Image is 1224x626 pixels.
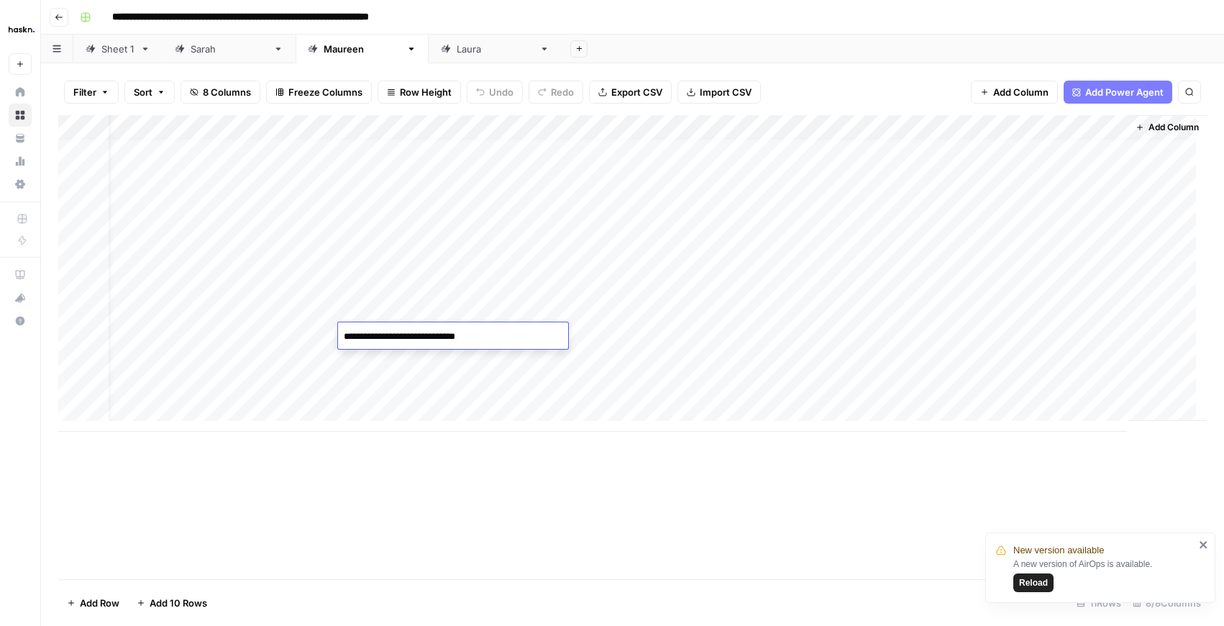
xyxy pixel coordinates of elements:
[993,85,1049,99] span: Add Column
[163,35,296,63] a: [PERSON_NAME]
[1085,85,1164,99] span: Add Power Agent
[1071,591,1127,614] div: 11 Rows
[1130,118,1205,137] button: Add Column
[80,596,119,610] span: Add Row
[9,104,32,127] a: Browse
[9,173,32,196] a: Settings
[128,591,216,614] button: Add 10 Rows
[700,85,752,99] span: Import CSV
[529,81,583,104] button: Redo
[101,42,134,56] div: Sheet 1
[1013,543,1104,558] span: New version available
[1199,539,1209,550] button: close
[288,85,362,99] span: Freeze Columns
[489,85,513,99] span: Undo
[1127,591,1207,614] div: 8/8 Columns
[73,85,96,99] span: Filter
[9,287,31,309] div: What's new?
[296,35,429,63] a: [PERSON_NAME]
[134,85,152,99] span: Sort
[9,17,35,42] img: Haskn Logo
[971,81,1058,104] button: Add Column
[589,81,672,104] button: Export CSV
[266,81,372,104] button: Freeze Columns
[551,85,574,99] span: Redo
[400,85,452,99] span: Row Height
[9,263,32,286] a: AirOps Academy
[1013,558,1195,592] div: A new version of AirOps is available.
[457,42,534,56] div: [PERSON_NAME]
[1019,576,1048,589] span: Reload
[124,81,175,104] button: Sort
[150,596,207,610] span: Add 10 Rows
[9,127,32,150] a: Your Data
[611,85,662,99] span: Export CSV
[1064,81,1172,104] button: Add Power Agent
[181,81,260,104] button: 8 Columns
[9,309,32,332] button: Help + Support
[1148,121,1199,134] span: Add Column
[429,35,562,63] a: [PERSON_NAME]
[324,42,401,56] div: [PERSON_NAME]
[1013,573,1054,592] button: Reload
[191,42,268,56] div: [PERSON_NAME]
[9,12,32,47] button: Workspace: Haskn
[9,81,32,104] a: Home
[467,81,523,104] button: Undo
[64,81,119,104] button: Filter
[73,35,163,63] a: Sheet 1
[58,591,128,614] button: Add Row
[9,286,32,309] button: What's new?
[378,81,461,104] button: Row Height
[9,150,32,173] a: Usage
[677,81,761,104] button: Import CSV
[203,85,251,99] span: 8 Columns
